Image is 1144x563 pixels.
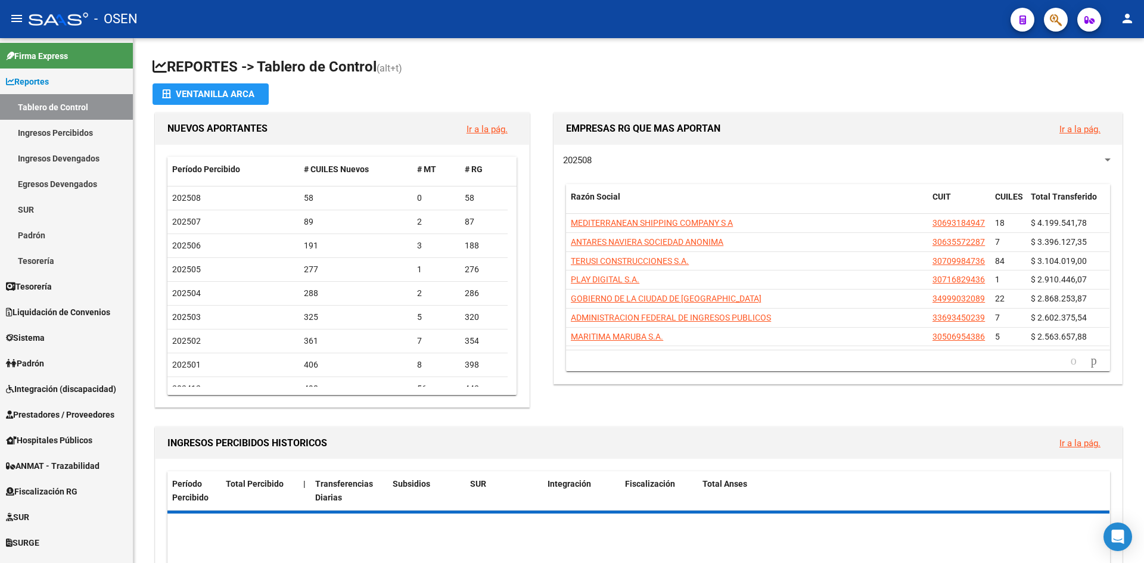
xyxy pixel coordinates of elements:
div: 398 [465,358,503,372]
button: Ventanilla ARCA [153,83,269,105]
button: Ir a la pág. [1050,432,1110,454]
span: ADMINISTRACION FEDERAL DE INGRESOS PUBLICOS [571,313,771,322]
span: SURGE [6,536,39,549]
datatable-header-cell: Fiscalización [620,471,698,511]
span: 84 [995,256,1005,266]
span: EMPRESAS RG QUE MAS APORTAN [566,123,720,134]
span: Fiscalización RG [6,485,77,498]
span: Tesorería [6,280,52,293]
span: (alt+t) [377,63,402,74]
span: $ 2.868.253,87 [1031,294,1087,303]
datatable-header-cell: # MT [412,157,460,182]
span: Total Percibido [226,479,284,489]
h1: REPORTES -> Tablero de Control [153,57,1125,78]
span: Prestadores / Proveedores [6,408,114,421]
span: 30635572287 [932,237,985,247]
div: 498 [304,382,408,396]
a: Ir a la pág. [1059,124,1101,135]
span: Total Anses [702,479,747,489]
span: 33693450239 [932,313,985,322]
span: Hospitales Públicos [6,434,92,447]
span: 202505 [172,265,201,274]
div: 320 [465,310,503,324]
div: 188 [465,239,503,253]
datatable-header-cell: Integración [543,471,620,511]
span: Fiscalización [625,479,675,489]
div: 406 [304,358,408,372]
a: go to next page [1086,354,1102,368]
span: 202508 [172,193,201,203]
datatable-header-cell: CUILES [990,184,1026,223]
span: 7 [995,313,1000,322]
span: Liquidación de Convenios [6,306,110,319]
mat-icon: menu [10,11,24,26]
span: | [303,479,306,489]
span: MEDITERRANEAN SHIPPING COMPANY S A [571,218,733,228]
div: 354 [465,334,503,348]
button: Ir a la pág. [1050,118,1110,140]
span: 202503 [172,312,201,322]
span: Firma Express [6,49,68,63]
datatable-header-cell: Total Percibido [221,471,299,511]
datatable-header-cell: Período Percibido [167,471,221,511]
div: Open Intercom Messenger [1103,522,1132,551]
span: Reportes [6,75,49,88]
span: 1 [995,275,1000,284]
div: 2 [417,215,455,229]
span: Sistema [6,331,45,344]
mat-icon: person [1120,11,1134,26]
span: 30716829436 [932,275,985,284]
span: SUR [470,479,486,489]
datatable-header-cell: | [299,471,310,511]
span: 5 [995,332,1000,341]
datatable-header-cell: Total Anses [698,471,1101,511]
div: 361 [304,334,408,348]
div: 288 [304,287,408,300]
span: - OSEN [94,6,138,32]
span: $ 2.602.375,54 [1031,313,1087,322]
span: Padrón [6,357,44,370]
div: 5 [417,310,455,324]
span: 202501 [172,360,201,369]
div: 7 [417,334,455,348]
div: 2 [417,287,455,300]
span: 34999032089 [932,294,985,303]
span: Subsidios [393,479,430,489]
span: # CUILES Nuevos [304,164,369,174]
div: 442 [465,382,503,396]
datatable-header-cell: # RG [460,157,508,182]
span: Período Percibido [172,479,209,502]
span: 7 [995,237,1000,247]
span: CUILES [995,192,1023,201]
div: 0 [417,191,455,205]
span: SUR [6,511,29,524]
span: 30709984736 [932,256,985,266]
span: # MT [417,164,436,174]
datatable-header-cell: Subsidios [388,471,465,511]
span: PLAY DIGITAL S.A. [571,275,639,284]
div: Ventanilla ARCA [162,83,259,105]
span: $ 2.563.657,88 [1031,332,1087,341]
span: 30693184947 [932,218,985,228]
div: 277 [304,263,408,276]
span: # RG [465,164,483,174]
span: GOBIERNO DE LA CIUDAD DE [GEOGRAPHIC_DATA] [571,294,761,303]
a: go to previous page [1065,354,1082,368]
span: ANTARES NAVIERA SOCIEDAD ANONIMA [571,237,723,247]
span: Razón Social [571,192,620,201]
span: TERUSI CONSTRUCCIONES S.A. [571,256,689,266]
span: $ 2.910.446,07 [1031,275,1087,284]
div: 8 [417,358,455,372]
div: 58 [465,191,503,205]
div: 325 [304,310,408,324]
span: Integración (discapacidad) [6,382,116,396]
span: INGRESOS PERCIBIDOS HISTORICOS [167,437,327,449]
datatable-header-cell: Período Percibido [167,157,299,182]
div: 89 [304,215,408,229]
span: ANMAT - Trazabilidad [6,459,100,472]
datatable-header-cell: Razón Social [566,184,928,223]
span: NUEVOS APORTANTES [167,123,268,134]
div: 56 [417,382,455,396]
datatable-header-cell: CUIT [928,184,990,223]
datatable-header-cell: Total Transferido [1026,184,1109,223]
